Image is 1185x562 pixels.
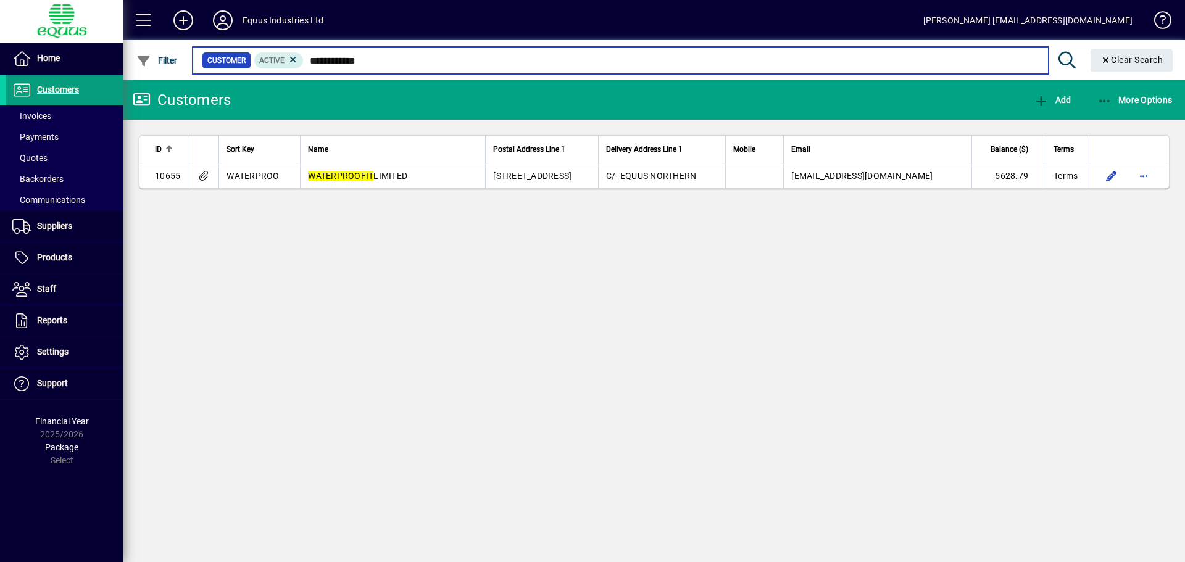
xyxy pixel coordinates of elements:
[308,171,373,181] em: WATERPROOFIT
[37,53,60,63] span: Home
[733,143,755,156] span: Mobile
[133,90,231,110] div: Customers
[37,347,69,357] span: Settings
[606,171,697,181] span: C/- EQUUS NORTHERN
[164,9,203,31] button: Add
[6,274,123,305] a: Staff
[791,171,933,181] span: [EMAIL_ADDRESS][DOMAIN_NAME]
[493,143,565,156] span: Postal Address Line 1
[155,143,162,156] span: ID
[1054,170,1078,182] span: Terms
[6,168,123,189] a: Backorders
[12,153,48,163] span: Quotes
[6,147,123,168] a: Quotes
[1145,2,1170,43] a: Knowledge Base
[1097,95,1173,105] span: More Options
[6,242,123,273] a: Products
[155,171,180,181] span: 10655
[6,126,123,147] a: Payments
[227,171,279,181] span: WATERPROO
[37,378,68,388] span: Support
[37,221,72,231] span: Suppliers
[259,56,285,65] span: Active
[1091,49,1173,72] button: Clear
[37,252,72,262] span: Products
[37,284,56,294] span: Staff
[12,174,64,184] span: Backorders
[1031,89,1074,111] button: Add
[6,189,123,210] a: Communications
[6,211,123,242] a: Suppliers
[12,132,59,142] span: Payments
[6,368,123,399] a: Support
[203,9,243,31] button: Profile
[1094,89,1176,111] button: More Options
[45,442,78,452] span: Package
[243,10,324,30] div: Equus Industries Ltd
[791,143,810,156] span: Email
[1134,166,1154,186] button: More options
[6,43,123,74] a: Home
[991,143,1028,156] span: Balance ($)
[37,85,79,94] span: Customers
[1034,95,1071,105] span: Add
[37,315,67,325] span: Reports
[254,52,304,68] mat-chip: Activation Status: Active
[308,143,328,156] span: Name
[923,10,1133,30] div: [PERSON_NAME] [EMAIL_ADDRESS][DOMAIN_NAME]
[35,416,89,426] span: Financial Year
[979,143,1039,156] div: Balance ($)
[1054,143,1074,156] span: Terms
[1102,166,1121,186] button: Edit
[308,143,478,156] div: Name
[155,143,180,156] div: ID
[606,143,683,156] span: Delivery Address Line 1
[733,143,776,156] div: Mobile
[12,111,51,121] span: Invoices
[207,54,246,67] span: Customer
[971,163,1046,188] td: 5628.79
[791,143,964,156] div: Email
[493,171,572,181] span: [STREET_ADDRESS]
[1100,55,1163,65] span: Clear Search
[227,143,254,156] span: Sort Key
[6,305,123,336] a: Reports
[12,195,85,205] span: Communications
[136,56,178,65] span: Filter
[308,171,407,181] span: LIMITED
[133,49,181,72] button: Filter
[6,337,123,368] a: Settings
[6,105,123,126] a: Invoices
